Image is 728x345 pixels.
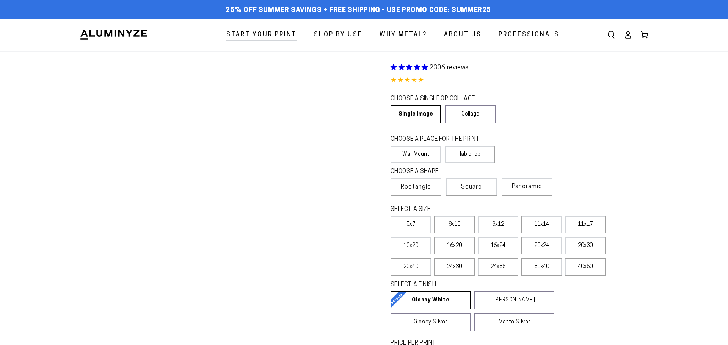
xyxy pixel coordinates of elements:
label: 8x10 [434,216,475,233]
a: Glossy White [391,291,471,309]
label: 24x36 [478,258,518,276]
a: Why Metal? [374,25,433,45]
label: 20x40 [391,258,431,276]
span: Square [461,183,482,192]
label: Table Top [445,146,495,163]
legend: CHOOSE A PLACE FOR THE PRINT [391,135,488,144]
a: Matte Silver [474,313,554,331]
a: Shop By Use [308,25,368,45]
legend: CHOOSE A SINGLE OR COLLAGE [391,95,488,103]
a: [PERSON_NAME] [474,291,554,309]
span: 25% off Summer Savings + Free Shipping - Use Promo Code: SUMMER25 [226,6,491,15]
div: 4.85 out of 5.0 stars [391,75,648,86]
span: Rectangle [401,183,431,192]
span: Panoramic [512,184,542,190]
span: About Us [444,30,482,41]
img: Aluminyze [80,29,148,41]
label: 11x17 [565,216,606,233]
label: 30x40 [521,258,562,276]
label: 20x30 [565,237,606,254]
label: 5x7 [391,216,431,233]
a: About Us [438,25,487,45]
label: 24x30 [434,258,475,276]
span: Why Metal? [380,30,427,41]
label: 40x60 [565,258,606,276]
legend: SELECT A FINISH [391,281,536,289]
a: Single Image [391,105,441,123]
label: 10x20 [391,237,431,254]
label: 16x24 [478,237,518,254]
label: 11x14 [521,216,562,233]
a: Start Your Print [221,25,303,45]
a: Glossy Silver [391,313,471,331]
label: Wall Mount [391,146,441,163]
summary: Search our site [603,27,620,43]
span: 2306 reviews. [430,65,470,71]
span: Professionals [499,30,559,41]
label: 16x20 [434,237,475,254]
span: Start Your Print [226,30,297,41]
a: Professionals [493,25,565,45]
label: 8x12 [478,216,518,233]
legend: CHOOSE A SHAPE [391,167,489,176]
legend: SELECT A SIZE [391,205,542,214]
a: Collage [445,105,495,123]
span: Shop By Use [314,30,362,41]
label: 20x24 [521,237,562,254]
a: 2306 reviews. [391,65,470,71]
